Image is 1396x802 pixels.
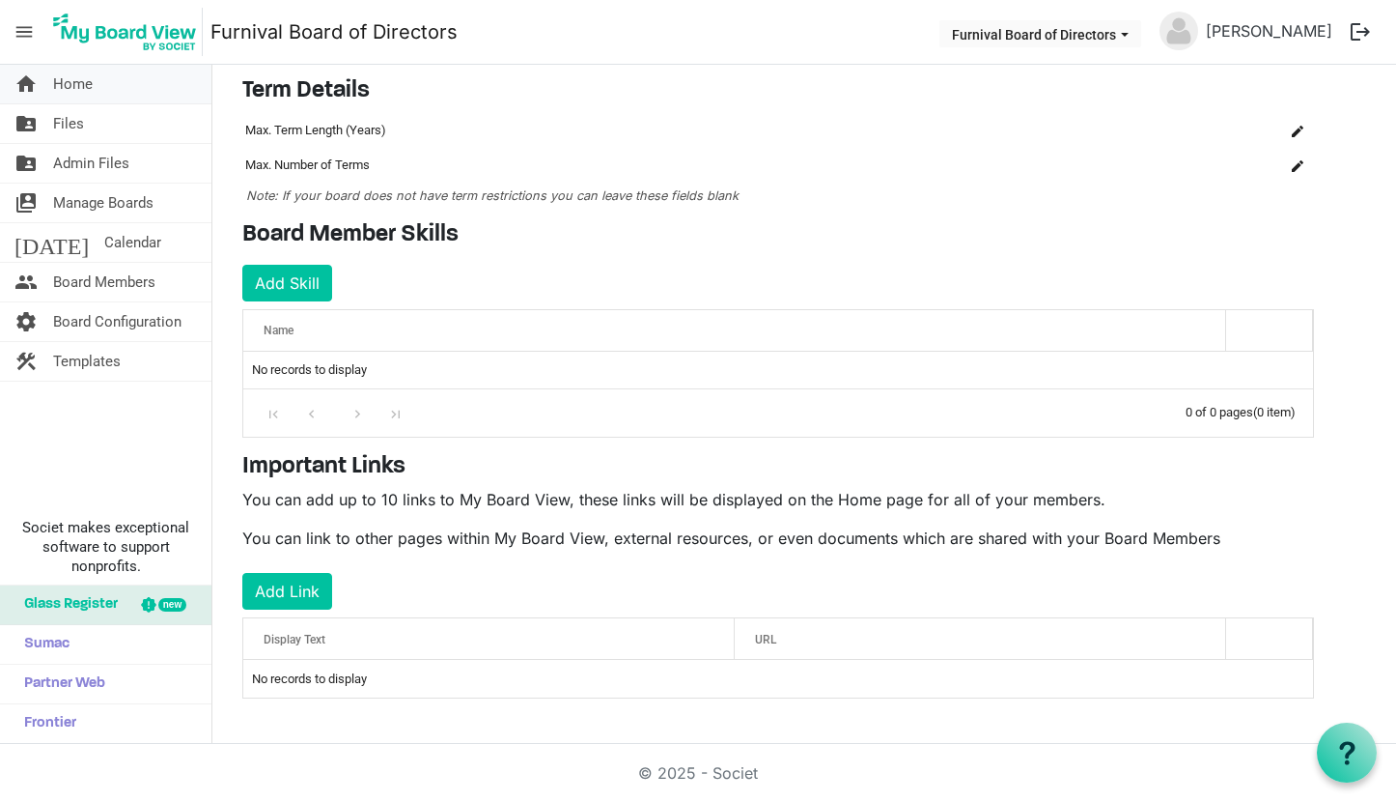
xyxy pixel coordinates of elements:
span: Frontier [14,704,76,743]
td: Max. Number of Terms column header Name [242,148,1150,183]
span: home [14,65,38,103]
span: construction [14,342,38,381]
span: switch_account [14,184,38,222]
span: Admin Files [53,144,129,183]
a: [PERSON_NAME] [1198,12,1340,50]
span: Manage Boards [53,184,154,222]
p: You can link to other pages within My Board View, external resources, or even documents which are... [242,527,1314,550]
button: Add Link [242,573,332,610]
img: no-profile-picture.svg [1159,12,1198,50]
button: logout [1340,12,1381,52]
span: menu [6,14,42,50]
button: Furnival Board of Directors dropdownbutton [939,20,1141,47]
h4: Board Member Skills [242,221,1314,249]
span: URL [755,633,776,646]
a: © 2025 - Societ [638,763,758,783]
span: Glass Register [14,586,118,624]
button: Add Skill [242,265,332,301]
div: Go to last page [382,399,408,426]
td: is Command column column header [1227,113,1314,148]
span: (0 item) [1253,405,1296,419]
span: Templates [53,342,121,381]
button: Edit [1284,117,1311,144]
div: new [158,598,186,612]
h4: Important Links [242,453,1314,481]
span: folder_shared [14,104,38,143]
span: Home [53,65,93,103]
td: Max. Term Length (Years) column header Name [242,113,1150,148]
div: 0 of 0 pages (0 item) [1186,389,1313,431]
span: Files [53,104,84,143]
a: My Board View Logo [47,8,210,56]
div: Go to next page [345,399,371,426]
span: people [14,263,38,301]
span: folder_shared [14,144,38,183]
p: You can add up to 10 links to My Board View, these links will be displayed on the Home page for a... [242,488,1314,511]
span: Display Text [264,633,325,646]
span: settings [14,302,38,341]
span: Partner Web [14,665,105,703]
button: Edit [1284,152,1311,179]
span: Board Members [53,263,155,301]
div: Go to first page [261,399,287,426]
td: No records to display [243,660,1313,697]
span: Board Configuration [53,302,181,341]
span: [DATE] [14,223,89,262]
h4: Term Details [242,77,1314,105]
span: Societ makes exceptional software to support nonprofits. [9,518,203,576]
td: is Command column column header [1227,148,1314,183]
div: Go to previous page [298,399,324,426]
td: column header Name [1150,113,1227,148]
span: Sumac [14,625,70,664]
td: No records to display [243,352,1313,388]
td: column header Name [1150,148,1227,183]
span: Calendar [104,223,161,262]
span: 0 of 0 pages [1186,405,1253,419]
span: Name [264,324,293,337]
a: Furnival Board of Directors [210,13,458,51]
span: Note: If your board does not have term restrictions you can leave these fields blank [246,188,739,203]
img: My Board View Logo [47,8,203,56]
